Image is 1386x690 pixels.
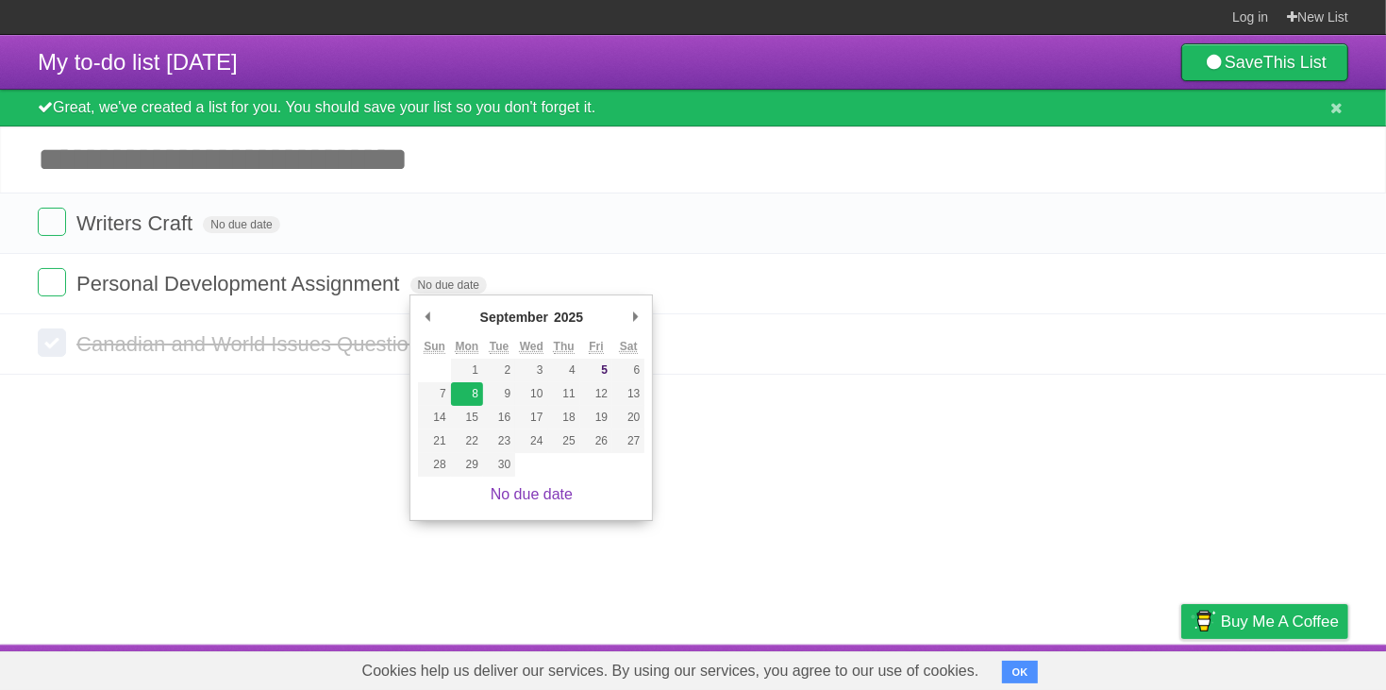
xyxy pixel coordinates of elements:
label: Done [38,328,66,357]
button: 3 [515,359,547,382]
button: 19 [580,406,612,429]
button: 13 [612,382,644,406]
button: 6 [612,359,644,382]
abbr: Sunday [424,340,445,354]
button: 29 [451,453,483,477]
button: 17 [515,406,547,429]
img: Buy me a coffee [1191,605,1216,637]
abbr: Saturday [620,340,638,354]
abbr: Tuesday [490,340,509,354]
span: Cookies help us deliver our services. By using our services, you agree to our use of cookies. [343,652,998,690]
button: 27 [612,429,644,453]
a: About [930,649,970,685]
label: Done [38,208,66,236]
button: Next Month [626,303,644,331]
button: 21 [418,429,450,453]
button: 16 [483,406,515,429]
button: 15 [451,406,483,429]
button: 2 [483,359,515,382]
button: 10 [515,382,547,406]
span: Buy me a coffee [1221,605,1339,638]
a: No due date [491,486,573,502]
button: 8 [451,382,483,406]
div: 2025 [551,303,586,331]
button: 25 [548,429,580,453]
button: 11 [548,382,580,406]
button: 24 [515,429,547,453]
button: 7 [418,382,450,406]
span: No due date [203,216,279,233]
a: Terms [1093,649,1134,685]
button: 9 [483,382,515,406]
button: 4 [548,359,580,382]
span: No due date [410,277,487,294]
a: Suggest a feature [1229,649,1348,685]
a: Privacy [1157,649,1206,685]
abbr: Monday [456,340,479,354]
b: This List [1263,53,1327,72]
abbr: Thursday [554,340,575,354]
button: 30 [483,453,515,477]
div: September [477,303,551,331]
a: Developers [993,649,1069,685]
button: 26 [580,429,612,453]
a: Buy me a coffee [1181,604,1348,639]
button: Previous Month [418,303,437,331]
button: 28 [418,453,450,477]
button: 5 [580,359,612,382]
button: 18 [548,406,580,429]
span: Canadian and World Issues Question [76,332,425,356]
button: 23 [483,429,515,453]
span: Writers Craft [76,211,197,235]
span: My to-do list [DATE] [38,49,238,75]
button: 1 [451,359,483,382]
button: 12 [580,382,612,406]
button: OK [1002,661,1039,683]
button: 14 [418,406,450,429]
button: 22 [451,429,483,453]
a: SaveThis List [1181,43,1348,81]
label: Done [38,268,66,296]
button: 20 [612,406,644,429]
abbr: Friday [589,340,603,354]
span: Personal Development Assignment [76,272,404,295]
abbr: Wednesday [520,340,543,354]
